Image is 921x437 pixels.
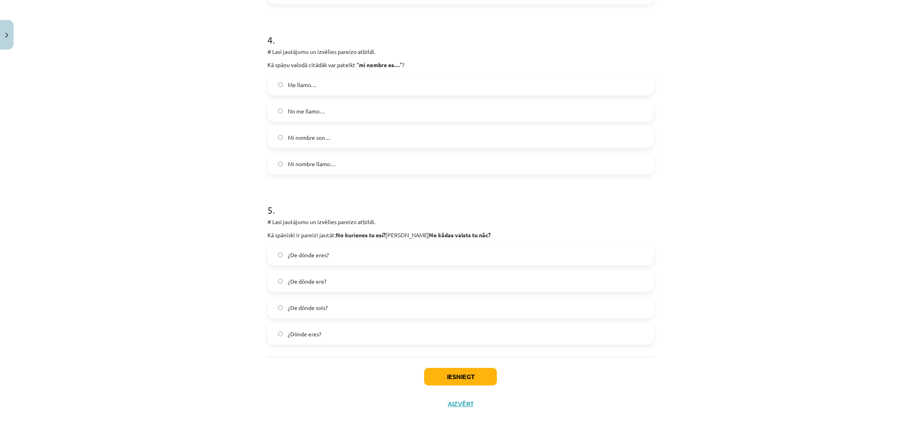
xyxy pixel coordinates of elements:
input: Mi nombre llamo… [278,161,283,167]
span: ¿De dónde sois? [288,304,328,312]
input: ¿Dónde eres? [278,332,283,337]
input: Me llamo… [278,82,283,87]
h1: 5 . [267,191,654,215]
input: No me llamo… [278,109,283,114]
h1: 4 . [267,20,654,45]
p: # Lasi jautājumu un izvēlies pareizo atbildi. [267,218,654,226]
img: icon-close-lesson-0947bae3869378f0d4975bcd49f059093ad1ed9edebbc8119c70593378902aed.svg [5,33,8,38]
span: Mi nombre llamo… [288,160,336,168]
strong: No kurienes tu esi? [336,231,385,238]
span: ¿De dónde ere? [288,277,327,286]
strong: mi nombre es… [359,61,400,68]
span: ¿De dónde eres? [288,251,329,259]
p: Kā spāņu valodā citādāk var pateikt “ ”? [267,61,654,69]
p: # Lasi jautājumu un izvēlies pareizo atbildi. [267,48,654,56]
input: ¿De dónde ere? [278,279,283,284]
p: Kā spāniski ir pareizi jautāt: [PERSON_NAME] [267,231,654,239]
input: ¿De dónde sois? [278,305,283,310]
input: ¿De dónde eres? [278,252,283,258]
span: ¿Dónde eres? [288,330,321,338]
button: Iesniegt [424,368,497,385]
span: Mi nombre son… [288,133,331,142]
span: Me llamo… [288,81,317,89]
button: Aizvērt [445,400,476,408]
input: Mi nombre son… [278,135,283,140]
strong: No kādas valsts tu nāc? [429,231,490,238]
span: No me llamo… [288,107,325,115]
